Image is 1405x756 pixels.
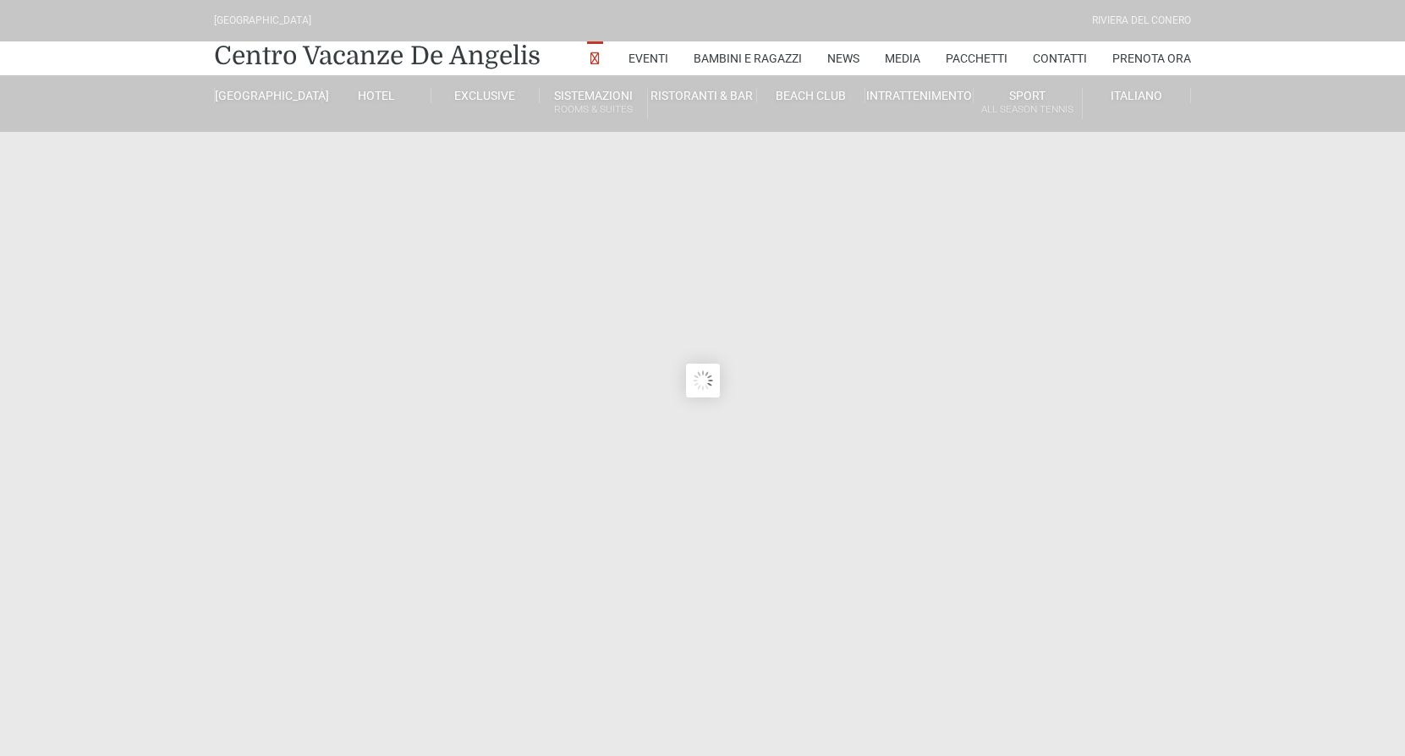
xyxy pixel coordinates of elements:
[1092,13,1191,29] div: Riviera Del Conero
[214,13,311,29] div: [GEOGRAPHIC_DATA]
[827,41,859,75] a: News
[431,88,540,103] a: Exclusive
[540,101,647,118] small: Rooms & Suites
[1033,41,1087,75] a: Contatti
[1112,41,1191,75] a: Prenota Ora
[648,88,756,103] a: Ristoranti & Bar
[974,101,1081,118] small: All Season Tennis
[946,41,1007,75] a: Pacchetti
[694,41,802,75] a: Bambini e Ragazzi
[865,88,974,103] a: Intrattenimento
[322,88,431,103] a: Hotel
[540,88,648,119] a: SistemazioniRooms & Suites
[1111,89,1162,102] span: Italiano
[757,88,865,103] a: Beach Club
[628,41,668,75] a: Eventi
[214,39,541,73] a: Centro Vacanze De Angelis
[974,88,1082,119] a: SportAll Season Tennis
[885,41,920,75] a: Media
[1083,88,1191,103] a: Italiano
[214,88,322,103] a: [GEOGRAPHIC_DATA]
